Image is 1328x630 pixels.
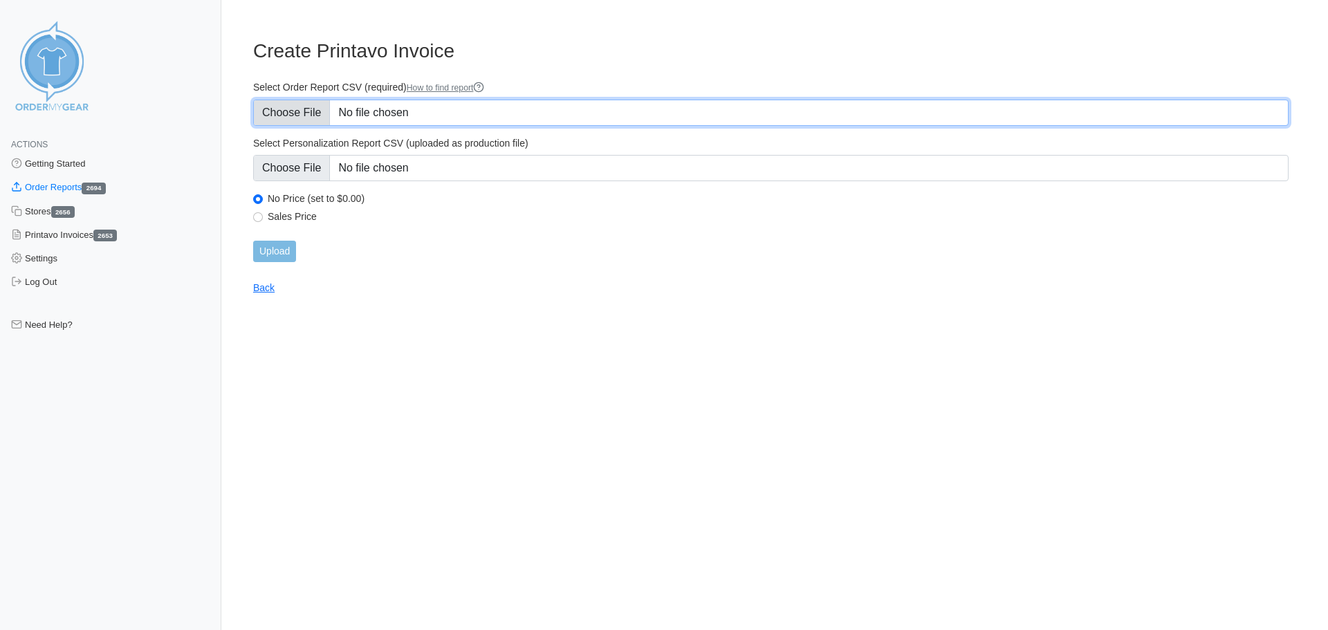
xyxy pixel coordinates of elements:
[407,83,485,93] a: How to find report
[11,140,48,149] span: Actions
[93,230,117,241] span: 2653
[51,206,75,218] span: 2656
[253,39,1289,63] h3: Create Printavo Invoice
[268,210,1289,223] label: Sales Price
[253,137,1289,149] label: Select Personalization Report CSV (uploaded as production file)
[253,81,1289,94] label: Select Order Report CSV (required)
[268,192,1289,205] label: No Price (set to $0.00)
[253,241,296,262] input: Upload
[253,282,275,293] a: Back
[82,183,105,194] span: 2694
